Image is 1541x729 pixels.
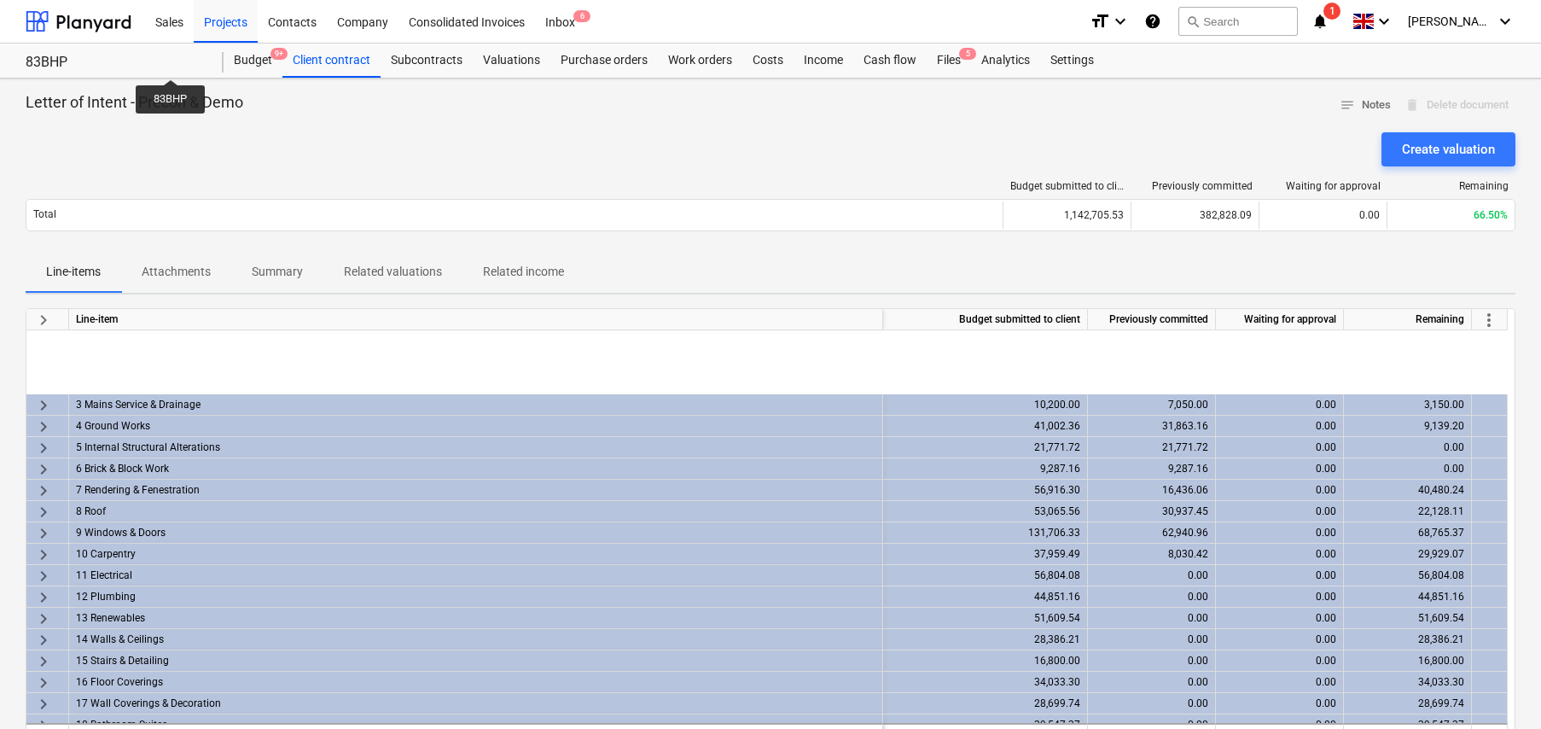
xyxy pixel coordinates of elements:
[883,416,1088,437] div: 41,002.36
[1088,693,1216,714] div: 0.00
[883,693,1088,714] div: 28,699.74
[1088,522,1216,544] div: 62,940.96
[550,44,658,78] a: Purchase orders
[1178,7,1298,36] button: Search
[1088,394,1216,416] div: 7,050.00
[959,48,976,60] span: 5
[1088,309,1216,330] div: Previously committed
[1003,201,1131,229] div: 1,142,705.53
[883,565,1088,586] div: 56,804.08
[33,523,54,544] span: keyboard_arrow_right
[344,263,442,281] p: Related valuations
[1216,416,1344,437] div: 0.00
[33,566,54,586] span: keyboard_arrow_right
[1479,310,1499,330] span: more_vert
[883,522,1088,544] div: 131,706.33
[76,586,875,607] div: 12 Plumbing
[1216,437,1344,458] div: 0.00
[883,672,1088,693] div: 34,033.30
[1344,501,1472,522] div: 22,128.11
[1088,650,1216,672] div: 0.00
[883,501,1088,522] div: 53,065.56
[33,673,54,693] span: keyboard_arrow_right
[1131,201,1259,229] div: 382,828.09
[1333,92,1398,119] button: Notes
[76,416,875,436] div: 4 Ground Works
[1216,650,1344,672] div: 0.00
[1216,309,1344,330] div: Waiting for approval
[1344,693,1472,714] div: 28,699.74
[1344,416,1472,437] div: 9,139.20
[76,522,875,543] div: 9 Windows & Doors
[1359,209,1380,221] span: 0.00
[1216,586,1344,608] div: 0.00
[1311,11,1329,32] i: notifications
[1040,44,1104,78] a: Settings
[1088,458,1216,480] div: 9,287.16
[1088,672,1216,693] div: 0.00
[33,651,54,672] span: keyboard_arrow_right
[1474,209,1508,221] span: 66.50%
[33,630,54,650] span: keyboard_arrow_right
[658,44,742,78] a: Work orders
[927,44,971,78] a: Files5
[1340,96,1391,115] span: Notes
[1088,608,1216,629] div: 0.00
[1216,672,1344,693] div: 0.00
[33,502,54,522] span: keyboard_arrow_right
[883,608,1088,629] div: 51,609.54
[1088,586,1216,608] div: 0.00
[1344,458,1472,480] div: 0.00
[883,394,1088,416] div: 10,200.00
[883,437,1088,458] div: 21,771.72
[46,263,101,281] p: Line-items
[1344,672,1472,693] div: 34,033.30
[1216,629,1344,650] div: 0.00
[1456,647,1541,729] div: Chat Widget
[76,437,875,458] div: 5 Internal Structural Alterations
[883,480,1088,501] div: 56,916.30
[76,693,875,714] div: 17 Wall Coverings & Decoration
[1144,11,1161,32] i: Knowledge base
[794,44,853,78] a: Income
[883,650,1088,672] div: 16,800.00
[76,501,875,522] div: 8 Roof
[1344,544,1472,565] div: 29,929.07
[224,44,282,78] a: Budget9+
[1495,11,1515,32] i: keyboard_arrow_down
[1216,565,1344,586] div: 0.00
[1374,11,1394,32] i: keyboard_arrow_down
[1090,11,1110,32] i: format_size
[1216,522,1344,544] div: 0.00
[742,44,794,78] div: Costs
[1344,522,1472,544] div: 68,765.37
[1344,480,1472,501] div: 40,480.24
[1216,501,1344,522] div: 0.00
[1266,180,1381,192] div: Waiting for approval
[33,395,54,416] span: keyboard_arrow_right
[883,458,1088,480] div: 9,287.16
[1088,480,1216,501] div: 16,436.06
[33,417,54,437] span: keyboard_arrow_right
[853,44,927,78] a: Cash flow
[1216,693,1344,714] div: 0.00
[1088,629,1216,650] div: 0.00
[69,309,883,330] div: Line-item
[1216,608,1344,629] div: 0.00
[1216,394,1344,416] div: 0.00
[76,672,875,692] div: 16 Floor Coverings
[1394,180,1509,192] div: Remaining
[1138,180,1253,192] div: Previously committed
[1344,650,1472,672] div: 16,800.00
[76,458,875,479] div: 6 Brick & Block Work
[1344,586,1472,608] div: 44,851.16
[1216,480,1344,501] div: 0.00
[473,44,550,78] a: Valuations
[76,480,875,500] div: 7 Rendering & Fenestration
[33,694,54,714] span: keyboard_arrow_right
